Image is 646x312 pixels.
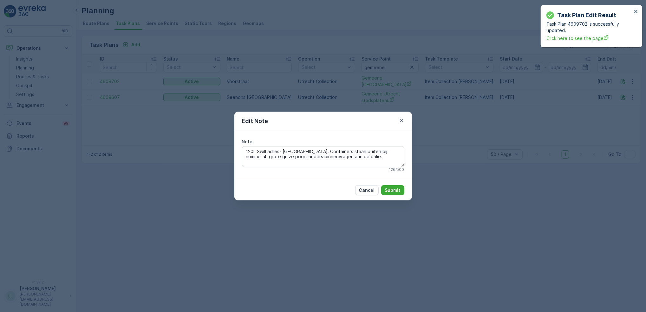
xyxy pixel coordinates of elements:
[381,185,404,195] button: Submit
[359,187,375,193] p: Cancel
[242,139,253,144] label: Note
[242,117,268,126] p: Edit Note
[242,146,404,167] textarea: 120L Swill adres- [GEOGRAPHIC_DATA]. Containers staan buiten bij nummer 4, grote grijze poort and...
[385,187,401,193] p: Submit
[634,9,638,15] button: close
[557,11,616,20] p: Task Plan Edit Result
[546,21,632,34] p: Task Plan 4609702 is successfully updated.
[389,167,404,172] p: 126 / 500
[355,185,379,195] button: Cancel
[546,35,632,42] a: Click here to see the page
